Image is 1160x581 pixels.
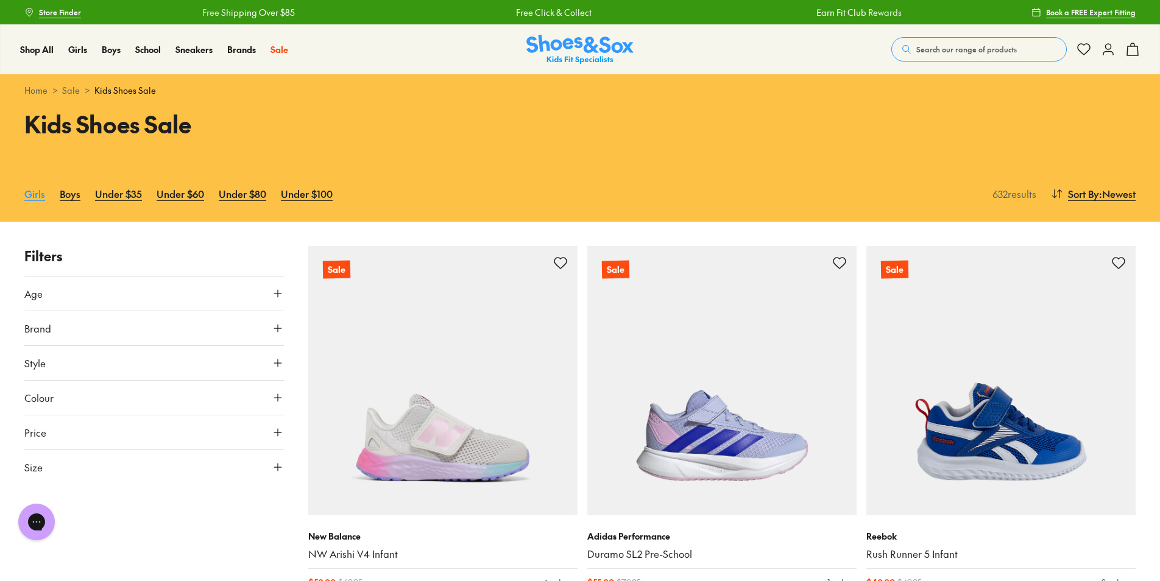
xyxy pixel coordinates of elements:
a: Under $100 [281,180,333,207]
a: Sale [271,43,288,56]
a: Girls [24,180,45,207]
p: Filters [24,246,284,266]
p: 632 results [988,186,1036,201]
a: Girls [68,43,87,56]
a: Boys [60,180,80,207]
p: New Balance [308,530,578,543]
span: Brands [227,43,256,55]
button: Sort By:Newest [1051,180,1136,207]
span: Girls [68,43,87,55]
span: School [135,43,161,55]
span: : Newest [1099,186,1136,201]
span: Colour [24,390,54,405]
a: Rush Runner 5 Infant [866,548,1136,561]
a: Store Finder [24,1,81,23]
a: Sale [308,246,578,515]
a: Brands [227,43,256,56]
a: Home [24,84,48,97]
span: Size [24,460,43,474]
span: Search our range of products [916,44,1017,55]
p: Adidas Performance [587,530,857,543]
span: Store Finder [39,7,81,18]
span: Sneakers [175,43,213,55]
span: Boys [102,43,121,55]
a: NW Arishi V4 Infant [308,548,578,561]
a: Sneakers [175,43,213,56]
a: School [135,43,161,56]
h1: Kids Shoes Sale [24,107,565,141]
a: Sale [866,246,1136,515]
a: Under $60 [157,180,204,207]
span: Sort By [1068,186,1099,201]
p: Sale [602,261,629,279]
a: Earn Fit Club Rewards [808,6,894,19]
a: Sale [587,246,857,515]
iframe: Gorgias live chat messenger [12,499,61,544]
div: > > [24,84,1136,97]
button: Search our range of products [891,37,1067,62]
button: Age [24,276,284,311]
span: Kids Shoes Sale [94,84,156,97]
span: Brand [24,321,51,336]
a: Book a FREE Expert Fitting [1031,1,1136,23]
span: Price [24,425,46,440]
span: Age [24,286,43,301]
a: Free Click & Collect [508,6,584,19]
button: Price [24,415,284,449]
a: Shop All [20,43,54,56]
span: Style [24,356,46,370]
a: Boys [102,43,121,56]
p: Sale [881,261,908,279]
a: Free Shipping Over $85 [194,6,286,19]
a: Sale [62,84,80,97]
button: Style [24,346,284,380]
span: Shop All [20,43,54,55]
a: Duramo SL2 Pre-School [587,548,857,561]
a: Under $80 [219,180,266,207]
button: Colour [24,381,284,415]
a: Shoes & Sox [526,35,634,65]
span: Book a FREE Expert Fitting [1046,7,1136,18]
a: Under $35 [95,180,142,207]
button: Brand [24,311,284,345]
img: SNS_Logo_Responsive.svg [526,35,634,65]
button: Size [24,450,284,484]
p: Reebok [866,530,1136,543]
p: Sale [323,261,350,279]
span: Sale [271,43,288,55]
